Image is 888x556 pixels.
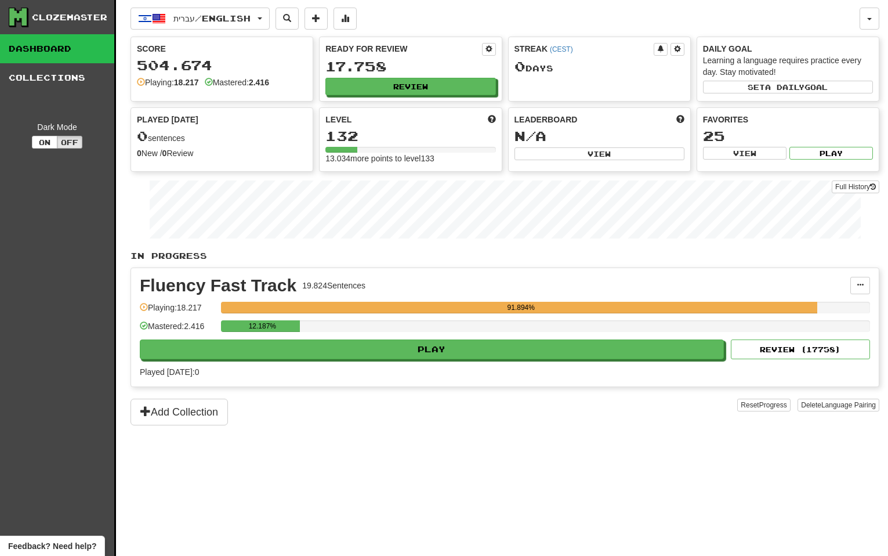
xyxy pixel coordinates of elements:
button: Play [140,340,724,359]
button: More stats [334,8,357,30]
button: Seta dailygoal [703,81,873,93]
div: 504.674 [137,58,307,73]
strong: 0 [162,149,167,158]
button: Review [325,78,495,95]
span: Progress [759,401,787,409]
button: Off [57,136,82,149]
div: 91.894% [224,302,817,313]
span: Leaderboard [514,114,578,125]
div: Fluency Fast Track [140,277,296,294]
div: 13.034 more points to level 133 [325,153,495,164]
span: N/A [514,128,546,144]
div: Dark Mode [9,121,106,133]
button: Search sentences [276,8,299,30]
button: View [703,147,786,160]
div: Mastered: 2.416 [140,320,215,340]
span: Open feedback widget [8,540,96,552]
button: Add Collection [131,399,228,425]
div: Playing: 18.217 [140,302,215,321]
strong: 0 [137,149,142,158]
button: Add sentence to collection [305,8,328,30]
a: (CEST) [550,45,573,53]
div: Mastered: [205,77,269,88]
button: ResetProgress [737,399,790,411]
div: Day s [514,59,684,74]
div: Ready for Review [325,43,481,55]
a: Full History [832,180,879,193]
button: View [514,147,684,160]
div: Favorites [703,114,873,125]
span: 0 [514,58,525,74]
strong: 18.217 [174,78,199,87]
span: Score more points to level up [488,114,496,125]
div: Clozemaster [32,12,107,23]
button: עברית/English [131,8,270,30]
button: DeleteLanguage Pairing [798,399,879,411]
span: Level [325,114,351,125]
span: Played [DATE]: 0 [140,367,199,377]
div: 17.758 [325,59,495,74]
div: 25 [703,129,873,143]
button: Review (17758) [731,340,870,359]
div: New / Review [137,147,307,159]
div: 12.187% [224,320,300,332]
button: Play [789,147,873,160]
span: a daily [765,83,804,91]
span: עברית / English [173,13,251,23]
div: Daily Goal [703,43,873,55]
div: Score [137,43,307,55]
span: 0 [137,128,148,144]
span: Language Pairing [821,401,876,409]
span: This week in points, UTC [676,114,684,125]
div: Learning a language requires practice every day. Stay motivated! [703,55,873,78]
p: In Progress [131,250,879,262]
span: Played [DATE] [137,114,198,125]
div: Playing: [137,77,199,88]
strong: 2.416 [249,78,269,87]
div: Streak [514,43,654,55]
div: sentences [137,129,307,144]
button: On [32,136,57,149]
div: 19.824 Sentences [302,280,365,291]
div: 132 [325,129,495,143]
